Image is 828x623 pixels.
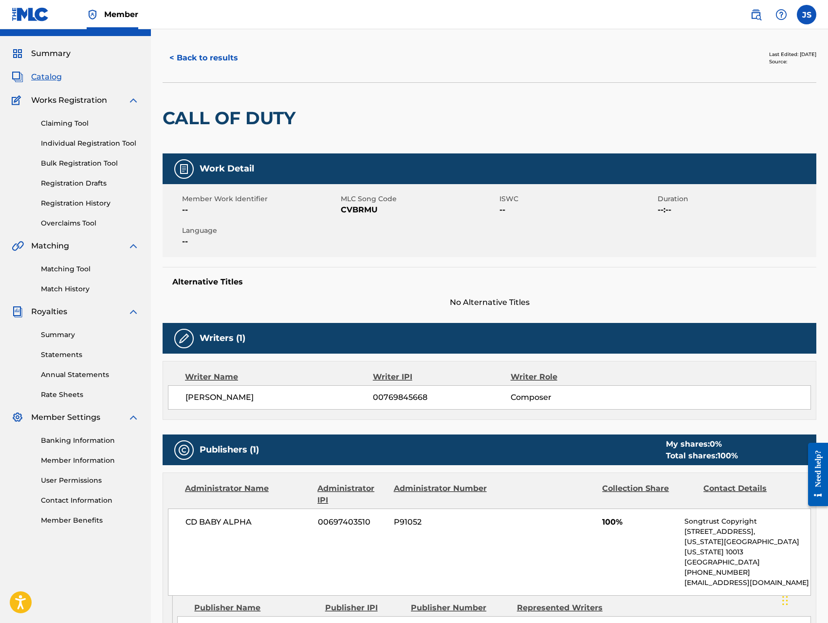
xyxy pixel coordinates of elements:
p: [GEOGRAPHIC_DATA] [684,557,810,567]
img: Writers [178,333,190,344]
button: < Back to results [163,46,245,70]
span: CD BABY ALPHA [185,516,311,528]
a: Match History [41,284,139,294]
div: Represented Writers [517,602,616,614]
div: Source: [769,58,816,65]
div: Publisher Number [411,602,510,614]
a: Rate Sheets [41,390,139,400]
span: Language [182,226,338,236]
a: CatalogCatalog [12,71,62,83]
span: No Alternative Titles [163,297,816,308]
span: [PERSON_NAME] [185,392,373,403]
p: [PHONE_NUMBER] [684,567,810,578]
h5: Writers (1) [200,333,245,344]
a: Summary [41,330,139,340]
img: MLC Logo [12,7,49,21]
a: Banking Information [41,435,139,446]
img: search [750,9,762,20]
a: Member Information [41,455,139,466]
h2: CALL OF DUTY [163,107,300,129]
a: Registration History [41,198,139,208]
span: ISWC [499,194,656,204]
a: Contact Information [41,495,139,506]
div: Help [772,5,791,24]
div: Publisher Name [194,602,317,614]
span: 00769845668 [373,392,510,403]
span: Works Registration [31,94,107,106]
span: Member Settings [31,412,100,423]
img: Catalog [12,71,23,83]
a: User Permissions [41,475,139,486]
h5: Publishers (1) [200,444,259,455]
img: expand [128,94,139,106]
div: Writer Role [511,371,636,383]
img: Matching [12,240,24,252]
img: Top Rightsholder [87,9,98,20]
p: [EMAIL_ADDRESS][DOMAIN_NAME] [684,578,810,588]
a: SummarySummary [12,48,71,59]
span: MLC Song Code [341,194,497,204]
img: Works Registration [12,94,24,106]
span: -- [499,204,656,216]
div: User Menu [797,5,816,24]
span: -- [182,236,338,247]
span: Royalties [31,306,67,318]
img: Member Settings [12,412,23,423]
div: Administrator IPI [317,483,386,506]
img: help [775,9,787,20]
div: Administrator Number [394,483,488,506]
span: Composer [511,392,636,403]
img: Publishers [178,444,190,456]
p: [STREET_ADDRESS], [684,527,810,537]
p: Songtrust Copyright [684,516,810,527]
a: Annual Statements [41,370,139,380]
h5: Work Detail [200,163,254,174]
div: Collection Share [602,483,696,506]
span: CVBRMU [341,204,497,216]
img: expand [128,240,139,252]
span: Member Work Identifier [182,194,338,204]
img: Summary [12,48,23,59]
a: Member Benefits [41,515,139,526]
span: Catalog [31,71,62,83]
img: Royalties [12,306,23,318]
a: Public Search [746,5,766,24]
span: 00697403510 [318,516,386,528]
div: My shares: [666,438,738,450]
h5: Alternative Titles [172,277,807,287]
img: expand [128,412,139,423]
span: Duration [658,194,814,204]
span: 100% [602,516,677,528]
span: --:-- [658,204,814,216]
span: 100 % [718,451,738,460]
div: Last Edited: [DATE] [769,51,816,58]
span: 0 % [710,439,722,449]
div: Writer IPI [373,371,511,383]
span: -- [182,204,338,216]
img: expand [128,306,139,318]
a: Claiming Tool [41,118,139,129]
a: Individual Registration Tool [41,138,139,149]
img: Work Detail [178,163,190,175]
a: Statements [41,350,139,360]
p: [US_STATE][GEOGRAPHIC_DATA][US_STATE] 10013 [684,537,810,557]
a: Bulk Registration Tool [41,158,139,169]
div: Publisher IPI [325,602,404,614]
iframe: Resource Center [801,435,828,514]
span: Member [104,9,138,20]
span: Summary [31,48,71,59]
a: Registration Drafts [41,178,139,189]
a: Matching Tool [41,264,139,274]
div: Total shares: [666,450,738,462]
iframe: Chat Widget [779,576,828,623]
span: P91052 [394,516,488,528]
span: Matching [31,240,69,252]
div: Contact Details [703,483,797,506]
a: Overclaims Tool [41,218,139,228]
div: Drag [782,586,788,615]
div: Writer Name [185,371,373,383]
div: Administrator Name [185,483,310,506]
